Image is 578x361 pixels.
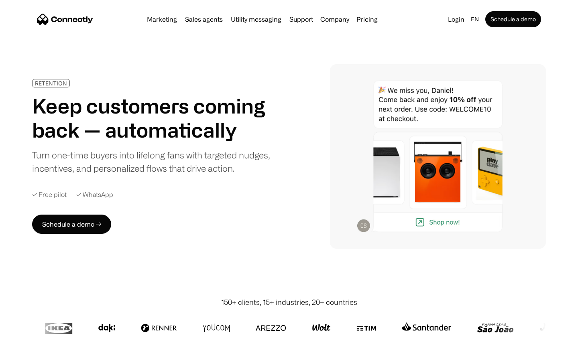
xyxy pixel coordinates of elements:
[485,11,541,27] a: Schedule a demo
[445,14,468,25] a: Login
[286,16,316,22] a: Support
[16,347,48,358] ul: Language list
[182,16,226,22] a: Sales agents
[35,80,67,86] div: RETENTION
[353,16,381,22] a: Pricing
[320,14,349,25] div: Company
[221,297,357,308] div: 150+ clients, 15+ industries, 20+ countries
[8,346,48,358] aside: Language selected: English
[32,191,67,199] div: ✓ Free pilot
[144,16,180,22] a: Marketing
[32,215,111,234] a: Schedule a demo →
[76,191,113,199] div: ✓ WhatsApp
[228,16,285,22] a: Utility messaging
[471,14,479,25] div: en
[32,94,276,142] h1: Keep customers coming back — automatically
[32,148,276,175] div: Turn one-time buyers into lifelong fans with targeted nudges, incentives, and personalized flows ...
